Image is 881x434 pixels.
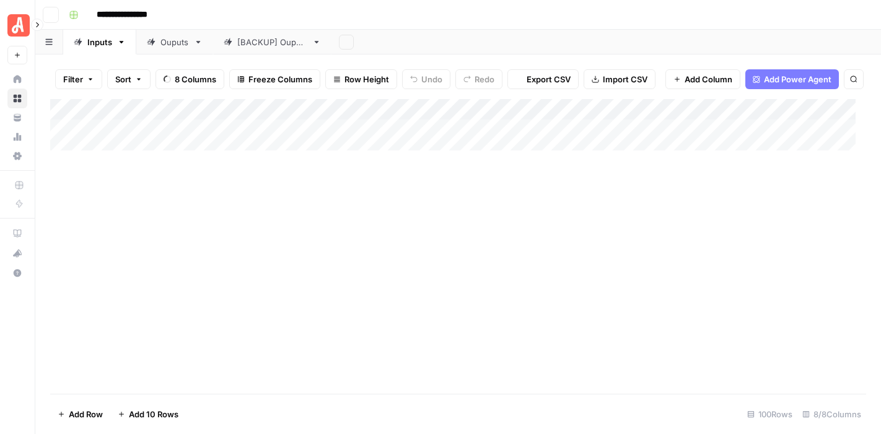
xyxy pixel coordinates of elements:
span: Row Height [344,73,389,85]
a: Usage [7,127,27,147]
a: Home [7,69,27,89]
button: Undo [402,69,450,89]
span: Add Row [69,408,103,420]
button: Help + Support [7,263,27,283]
a: Ouputs [136,30,213,54]
a: Settings [7,146,27,166]
button: Add 10 Rows [110,404,186,424]
div: 8/8 Columns [797,404,866,424]
button: Sort [107,69,151,89]
button: What's new? [7,243,27,263]
span: Export CSV [527,73,571,85]
span: 8 Columns [175,73,216,85]
span: Undo [421,73,442,85]
div: Inputs [87,36,112,48]
a: Browse [7,89,27,108]
button: Add Power Agent [745,69,839,89]
div: 100 Rows [742,404,797,424]
span: Add Power Agent [764,73,831,85]
button: Workspace: Angi [7,10,27,41]
button: Filter [55,69,102,89]
span: Import CSV [603,73,647,85]
span: Freeze Columns [248,73,312,85]
a: AirOps Academy [7,224,27,243]
div: [BACKUP] Ouputs [237,36,307,48]
span: Add Column [685,73,732,85]
a: [BACKUP] Ouputs [213,30,331,54]
span: Add 10 Rows [129,408,178,420]
button: 8 Columns [156,69,224,89]
button: Row Height [325,69,397,89]
button: Import CSV [584,69,655,89]
img: Angi Logo [7,14,30,37]
span: Filter [63,73,83,85]
a: Your Data [7,108,27,128]
div: What's new? [8,244,27,263]
span: Redo [475,73,494,85]
button: Export CSV [507,69,579,89]
a: Inputs [63,30,136,54]
button: Freeze Columns [229,69,320,89]
button: Add Column [665,69,740,89]
div: Ouputs [160,36,189,48]
button: Redo [455,69,502,89]
span: Sort [115,73,131,85]
button: Add Row [50,404,110,424]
